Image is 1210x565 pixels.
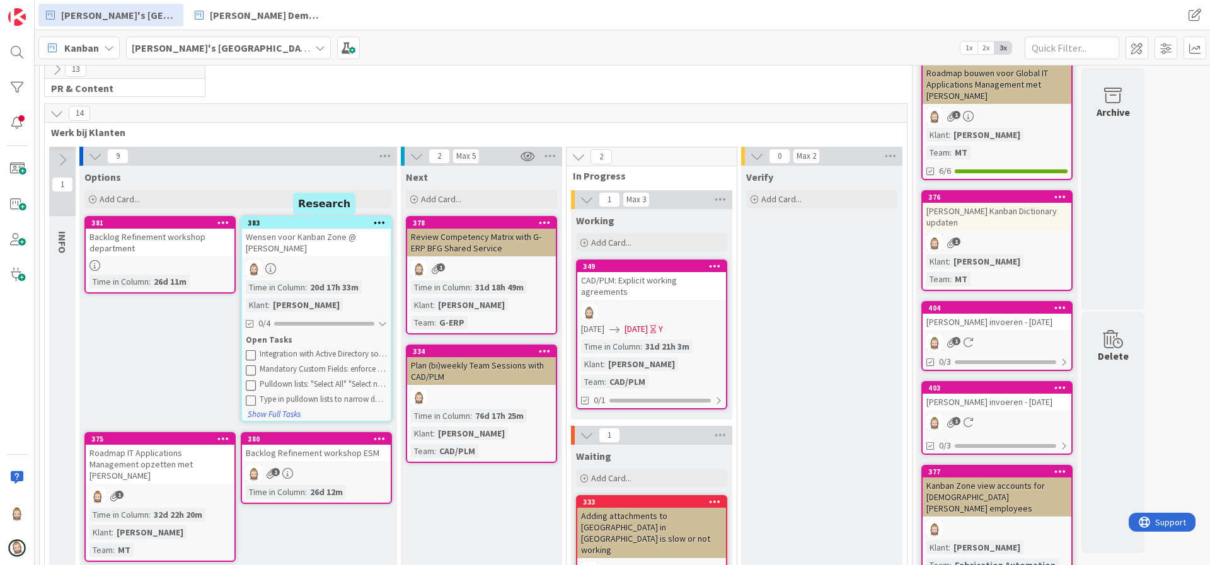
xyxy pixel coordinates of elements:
[434,316,436,329] span: :
[952,417,960,425] span: 1
[436,444,478,458] div: CAD/PLM
[952,272,971,286] div: MT
[434,444,436,458] span: :
[928,384,1071,392] div: 403
[1097,105,1130,120] div: Archive
[307,485,346,499] div: 26d 12m
[591,237,631,248] span: Add Card...
[307,280,362,294] div: 20d 17h 33m
[923,314,1071,330] div: [PERSON_NAME] invoeren - [DATE]
[91,219,234,227] div: 381
[435,426,508,440] div: [PERSON_NAME]
[923,466,1071,516] div: 377Kanban Zone view accounts for [DEMOGRAPHIC_DATA] [PERSON_NAME] employees
[407,229,556,256] div: Review Competency Matrix with G-ERP BFG Shared Service
[948,128,950,142] span: :
[113,525,187,539] div: [PERSON_NAME]
[26,2,57,17] span: Support
[115,543,134,557] div: MT
[923,394,1071,410] div: [PERSON_NAME] invoeren - [DATE]
[950,272,952,286] span: :
[260,379,387,389] div: Pulldown lists: "Select All" "Select none" everywhere; some pulldown lists have "Select all" / "S...
[923,54,1071,104] div: Roadmap bouwen voor Global IT Applications Management met [PERSON_NAME]
[407,260,556,277] div: Rv
[928,193,1071,202] div: 376
[107,149,129,164] span: 9
[923,65,1071,104] div: Roadmap bouwen voor Global IT Applications Management met [PERSON_NAME]
[210,8,325,23] span: [PERSON_NAME] Demo 3-levels
[599,192,620,207] span: 1
[407,346,556,385] div: 334Plan (bi)weekly Team Sessions with CAD/PLM
[923,203,1071,231] div: [PERSON_NAME] Kanban Dictionary updaten
[659,322,663,336] div: Y
[952,237,960,246] span: 1
[86,445,234,484] div: Roadmap IT Applications Management opzetten met [PERSON_NAME]
[952,337,960,345] span: 1
[65,62,86,77] span: 13
[939,355,951,368] span: 0/3
[413,347,556,356] div: 334
[577,261,726,272] div: 349
[994,42,1011,54] span: 3x
[581,357,603,371] div: Klant
[769,149,790,164] span: 0
[603,357,605,371] span: :
[86,433,234,445] div: 375
[577,304,726,320] div: Rv
[923,334,1071,350] div: Rv
[242,217,391,256] div: 383Wensen voor Kanban Zone @ [PERSON_NAME]
[411,280,470,294] div: Time in Column
[626,197,646,203] div: Max 3
[242,217,391,229] div: 383
[581,340,640,353] div: Time in Column
[407,346,556,357] div: 334
[305,485,307,499] span: :
[576,214,614,227] span: Working
[470,280,472,294] span: :
[411,409,470,423] div: Time in Column
[407,389,556,405] div: Rv
[64,40,99,55] span: Kanban
[926,146,950,159] div: Team
[407,217,556,229] div: 378
[960,42,977,54] span: 1x
[928,467,1071,476] div: 377
[456,153,476,159] div: Max 5
[86,229,234,256] div: Backlog Refinement workshop department
[260,364,387,374] div: Mandatory Custom Fields: enforce data entry in custom fields. Sometimes we require data but we ca...
[923,520,1071,537] div: Rv
[246,334,387,346] div: Open Tasks
[1098,348,1129,363] div: Delete
[407,217,556,256] div: 378Review Competency Matrix with G-ERP BFG Shared Service
[923,382,1071,410] div: 403[PERSON_NAME] invoeren - [DATE]
[272,468,280,476] span: 1
[149,275,151,288] span: :
[581,375,604,389] div: Team
[926,254,948,268] div: Klant
[242,445,391,461] div: Backlog Refinement workshop ESM
[86,433,234,484] div: 375Roadmap IT Applications Management opzetten met [PERSON_NAME]
[939,164,951,178] span: 6/6
[923,302,1071,330] div: 404[PERSON_NAME] invoeren - [DATE]
[576,450,611,462] span: Waiting
[926,520,943,537] img: Rv
[583,262,726,271] div: 349
[38,4,183,26] a: [PERSON_NAME]'s [GEOGRAPHIC_DATA]
[248,435,391,443] div: 380
[923,234,1071,251] div: Rv
[761,193,802,205] span: Add Card...
[926,272,950,286] div: Team
[242,229,391,256] div: Wensen voor Kanban Zone @ [PERSON_NAME]
[86,488,234,504] div: Rv
[926,334,943,350] img: Rv
[472,280,527,294] div: 31d 18h 49m
[411,389,427,405] img: Rv
[89,543,113,557] div: Team
[950,540,1023,554] div: [PERSON_NAME]
[89,488,106,504] img: Rv
[926,108,943,124] img: Rv
[86,217,234,256] div: 381Backlog Refinement workshop department
[583,498,726,506] div: 333
[577,272,726,300] div: CAD/PLM: Explicit working agreements
[411,298,433,312] div: Klant
[100,193,140,205] span: Add Card...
